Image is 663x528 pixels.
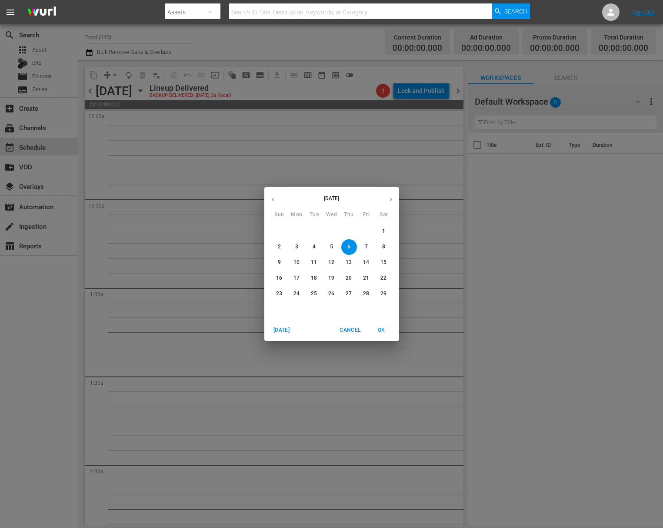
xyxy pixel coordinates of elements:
[276,274,282,282] p: 16
[271,326,292,335] span: [DATE]
[341,255,357,271] button: 13
[289,239,305,255] button: 3
[324,286,340,302] button: 26
[371,326,392,335] span: OK
[324,271,340,286] button: 19
[359,286,374,302] button: 28
[311,290,317,297] p: 25
[21,2,63,23] img: ans4CAIJ8jUAAAAAAAAAAAAAAAAAAAAAAAAgQb4GAAAAAAAAAAAAAAAAAAAAAAAAJMjXAAAAAAAAAAAAAAAAAAAAAAAAgAT5G...
[336,323,364,337] button: Cancel
[289,271,305,286] button: 17
[376,255,392,271] button: 15
[324,255,340,271] button: 12
[328,274,334,282] p: 19
[268,323,296,337] button: [DATE]
[307,239,322,255] button: 4
[504,3,527,19] span: Search
[380,274,386,282] p: 22
[380,259,386,266] p: 15
[324,239,340,255] button: 5
[295,243,298,251] p: 3
[382,243,385,251] p: 8
[278,243,281,251] p: 2
[313,243,316,251] p: 4
[363,259,369,266] p: 14
[359,239,374,255] button: 7
[359,271,374,286] button: 21
[363,290,369,297] p: 28
[272,255,287,271] button: 9
[330,243,333,251] p: 5
[359,211,374,219] span: Fri
[328,259,334,266] p: 12
[272,211,287,219] span: Sun
[346,290,352,297] p: 27
[289,255,305,271] button: 10
[382,228,385,235] p: 1
[293,259,300,266] p: 10
[289,211,305,219] span: Mon
[347,243,350,251] p: 6
[281,195,382,202] p: [DATE]
[341,211,357,219] span: Thu
[311,274,317,282] p: 18
[276,290,282,297] p: 23
[376,286,392,302] button: 29
[272,271,287,286] button: 16
[340,326,360,335] span: Cancel
[278,259,281,266] p: 9
[307,211,322,219] span: Tue
[324,211,340,219] span: Wed
[632,9,655,16] a: Sign Out
[363,274,369,282] p: 21
[307,255,322,271] button: 11
[380,290,386,297] p: 29
[359,255,374,271] button: 14
[376,271,392,286] button: 22
[289,286,305,302] button: 24
[368,323,396,337] button: OK
[341,239,357,255] button: 6
[346,259,352,266] p: 13
[341,286,357,302] button: 27
[293,290,300,297] p: 24
[311,259,317,266] p: 11
[346,274,352,282] p: 20
[5,7,16,17] span: menu
[365,243,368,251] p: 7
[376,224,392,239] button: 1
[293,274,300,282] p: 17
[307,286,322,302] button: 25
[376,211,392,219] span: Sat
[272,286,287,302] button: 23
[272,239,287,255] button: 2
[376,239,392,255] button: 8
[341,271,357,286] button: 20
[307,271,322,286] button: 18
[328,290,334,297] p: 26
